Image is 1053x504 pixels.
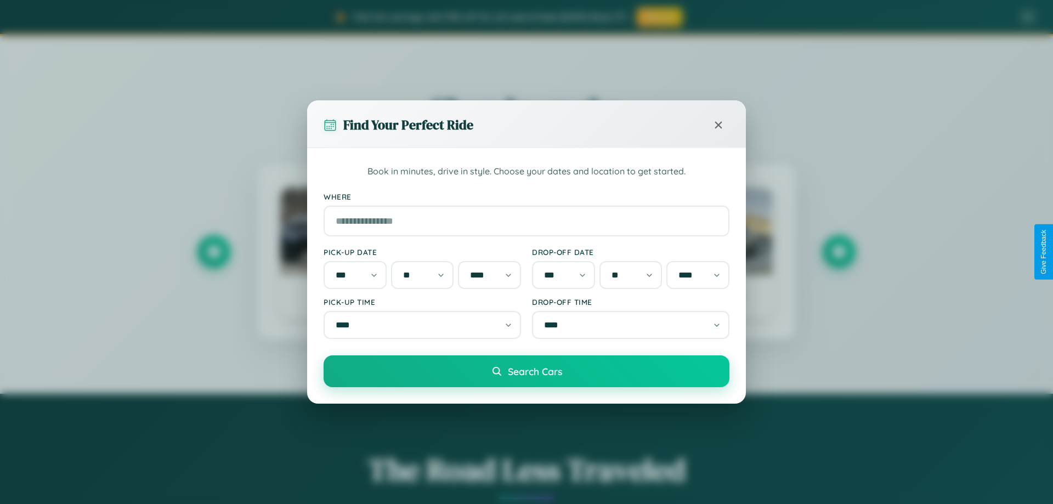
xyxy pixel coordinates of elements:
button: Search Cars [324,355,729,387]
label: Pick-up Date [324,247,521,257]
h3: Find Your Perfect Ride [343,116,473,134]
label: Drop-off Date [532,247,729,257]
p: Book in minutes, drive in style. Choose your dates and location to get started. [324,165,729,179]
span: Search Cars [508,365,562,377]
label: Pick-up Time [324,297,521,307]
label: Where [324,192,729,201]
label: Drop-off Time [532,297,729,307]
